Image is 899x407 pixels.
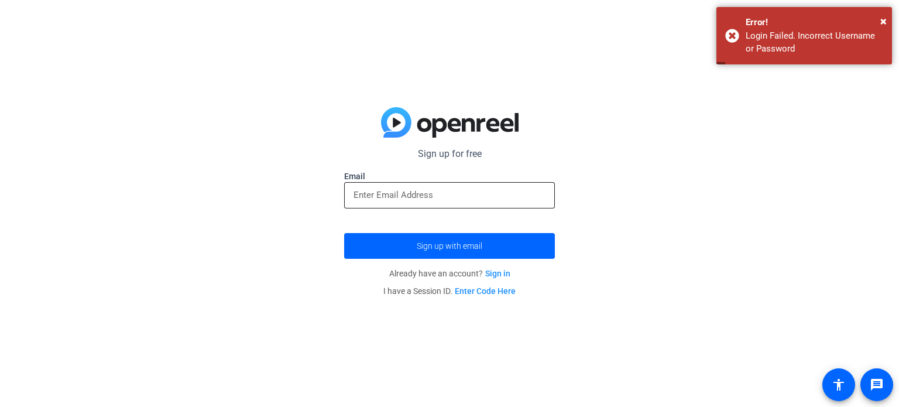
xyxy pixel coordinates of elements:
[381,107,519,138] img: blue-gradient.svg
[485,269,510,278] a: Sign in
[880,14,887,28] span: ×
[455,286,516,296] a: Enter Code Here
[746,16,883,29] div: Error!
[344,170,555,182] label: Email
[344,233,555,259] button: Sign up with email
[746,29,883,56] div: Login Failed. Incorrect Username or Password
[344,147,555,161] p: Sign up for free
[832,378,846,392] mat-icon: accessibility
[870,378,884,392] mat-icon: message
[880,12,887,30] button: Close
[354,188,545,202] input: Enter Email Address
[383,286,516,296] span: I have a Session ID.
[389,269,510,278] span: Already have an account?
